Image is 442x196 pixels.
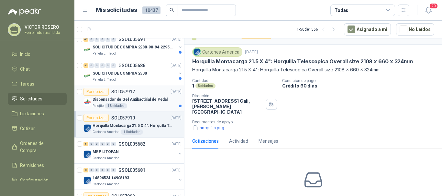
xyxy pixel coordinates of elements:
[111,168,116,172] div: 0
[192,66,434,73] p: Horquilla Montacarga 21.5 X 4": Horquilla Telescopica Overall size 2108 x 660 x 324mm
[20,80,34,88] span: Tareas
[8,137,67,157] a: Órdenes de Compra
[94,37,99,42] div: 0
[93,175,129,181] p: 14896524 14908193
[192,58,413,65] p: Horquilla Montacarga 21.5 X 4": Horquilla Telescopica Overall size 2108 x 660 x 324mm
[74,85,184,111] a: Por cotizarSOL057917[DATE] Company LogoDispensador de Gel Antibactirial de PedalPatojito1 Unidades
[8,48,67,60] a: Inicio
[20,66,30,73] span: Chat
[8,108,67,120] a: Licitaciones
[20,162,44,169] span: Remisiones
[192,47,242,57] div: Cartones America
[25,31,65,35] p: Ferro Industrial Ltda
[93,44,173,50] p: SOLICITUD DE COMPRA 2288-90-94-2295-96-2301-02-04
[259,138,278,145] div: Mensajes
[83,88,109,96] div: Por cotizar
[193,48,201,56] img: Company Logo
[192,98,263,115] p: [STREET_ADDRESS] Cali , [PERSON_NAME][GEOGRAPHIC_DATA]
[93,149,119,155] p: MRP LITOFAN
[118,142,145,146] p: GSOL005682
[192,83,194,88] p: 1
[118,37,145,42] p: GSOL005691
[83,142,88,146] div: 6
[94,142,99,146] div: 0
[111,37,116,42] div: 0
[93,129,119,135] p: Cartones America
[83,46,91,54] img: Company Logo
[83,166,183,187] a: 2 0 0 0 0 0 GSOL005681[DATE] Company Logo14896524 14908193Cartones America
[171,115,182,121] p: [DATE]
[83,124,91,132] img: Company Logo
[89,37,94,42] div: 0
[142,6,160,14] span: 10437
[396,23,434,36] button: No Leídos
[111,63,116,68] div: 0
[423,5,434,16] button: 20
[100,168,105,172] div: 0
[94,63,99,68] div: 0
[96,5,137,15] h1: Mis solicitudes
[89,142,94,146] div: 0
[83,168,88,172] div: 2
[93,51,116,56] p: Panela El Trébol
[192,94,263,98] p: Dirección
[93,156,119,161] p: Cartones America
[121,129,143,135] div: 1 Unidades
[83,63,88,68] div: 50
[83,37,88,42] div: 62
[89,63,94,68] div: 0
[192,120,439,124] p: Documentos de apoyo
[25,25,65,29] p: VICTOR ROSERO
[229,138,248,145] div: Actividad
[335,7,348,14] div: Todas
[111,116,135,120] p: SOL057910
[429,3,438,9] span: 20
[93,182,119,187] p: Cartones America
[171,63,182,69] p: [DATE]
[344,23,391,36] button: Asignado a mi
[192,78,277,83] p: Cantidad
[171,36,182,43] p: [DATE]
[94,168,99,172] div: 0
[118,63,145,68] p: GSOL005686
[282,83,439,88] p: Crédito 60 días
[171,141,182,147] p: [DATE]
[83,177,91,184] img: Company Logo
[93,70,147,77] p: SOLICITUD DE COMPRA 2300
[100,63,105,68] div: 0
[118,168,145,172] p: GSOL005681
[111,142,116,146] div: 0
[20,51,30,58] span: Inicio
[111,89,135,94] p: SOL057917
[171,167,182,173] p: [DATE]
[8,8,41,15] img: Logo peakr
[93,123,173,129] p: Horquilla Montacarga 21.5 X 4": Horquilla Telescopica Overall size 2108 x 660 x 324mm
[245,49,258,55] p: [DATE]
[20,95,42,102] span: Solicitudes
[105,168,110,172] div: 0
[83,114,109,122] div: Por cotizar
[83,62,183,82] a: 50 0 0 0 0 0 GSOL005686[DATE] Company LogoSOLICITUD DE COMPRA 2300Panela El Trébol
[8,159,67,171] a: Remisiones
[192,138,219,145] div: Cotizaciones
[8,174,67,186] a: Configuración
[89,168,94,172] div: 0
[105,103,127,108] div: 1 Unidades
[74,111,184,138] a: Por cotizarSOL057910[DATE] Company LogoHorquilla Montacarga 21.5 X 4": Horquilla Telescopica Over...
[20,177,49,184] span: Configuración
[297,24,339,35] div: 1 - 50 de 1566
[100,142,105,146] div: 0
[83,140,183,161] a: 6 0 0 0 0 0 GSOL005682[DATE] Company LogoMRP LITOFANCartones America
[195,83,215,88] div: Unidades
[8,93,67,105] a: Solicitudes
[93,97,168,103] p: Dispensador de Gel Antibactirial de Pedal
[171,89,182,95] p: [DATE]
[105,142,110,146] div: 0
[20,140,61,154] span: Órdenes de Compra
[105,37,110,42] div: 0
[83,150,91,158] img: Company Logo
[282,78,439,83] p: Condición de pago
[83,72,91,80] img: Company Logo
[83,36,183,56] a: 62 0 0 0 0 0 GSOL005691[DATE] Company LogoSOLICITUD DE COMPRA 2288-90-94-2295-96-2301-02-04Panela...
[8,63,67,75] a: Chat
